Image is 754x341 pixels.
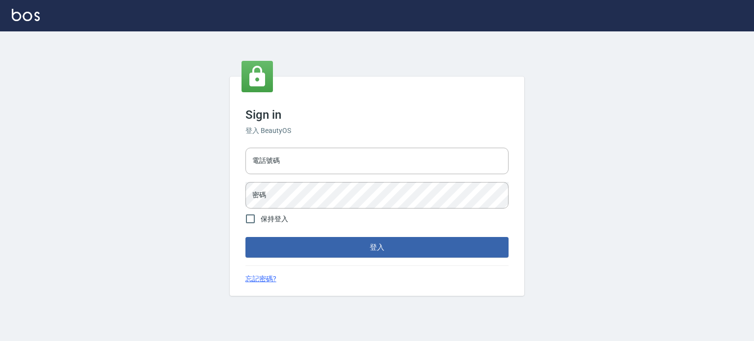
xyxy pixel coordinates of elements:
[245,108,509,122] h3: Sign in
[245,237,509,258] button: 登入
[261,214,288,224] span: 保持登入
[12,9,40,21] img: Logo
[245,274,276,284] a: 忘記密碼?
[245,126,509,136] h6: 登入 BeautyOS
